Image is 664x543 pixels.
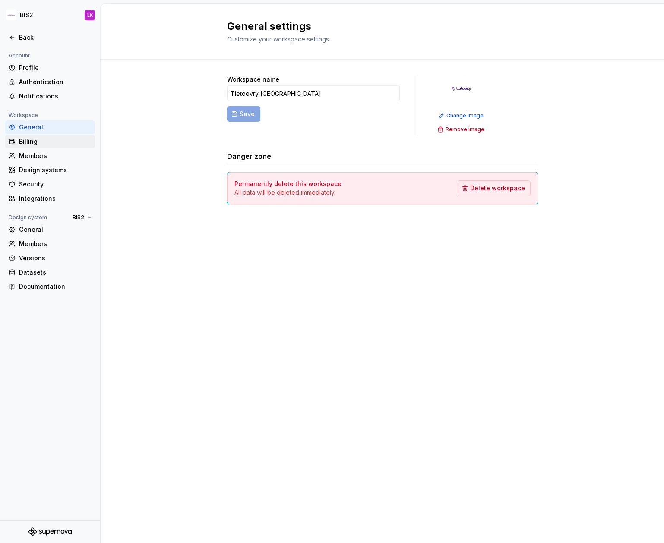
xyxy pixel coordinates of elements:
[227,75,279,84] label: Workspace name
[436,110,487,122] button: Change image
[73,214,84,221] span: BIS2
[446,126,484,133] span: Remove image
[5,149,95,163] a: Members
[435,123,488,136] button: Remove image
[2,6,98,25] button: BIS2LK
[19,152,92,160] div: Members
[5,212,51,223] div: Design system
[446,112,484,119] span: Change image
[19,166,92,174] div: Design systems
[19,180,92,189] div: Security
[19,123,92,132] div: General
[5,177,95,191] a: Security
[5,89,95,103] a: Notifications
[19,225,92,234] div: General
[227,151,271,161] h3: Danger zone
[19,78,92,86] div: Authentication
[5,61,95,75] a: Profile
[6,10,16,20] img: bfa84787-d146-4eb5-a56f-e39b1807e1c1.png
[227,35,330,43] span: Customize your workspace settings.
[5,251,95,265] a: Versions
[458,180,531,196] button: Delete workspace
[19,33,92,42] div: Back
[5,237,95,251] a: Members
[5,135,95,148] a: Billing
[448,75,475,103] img: bfa84787-d146-4eb5-a56f-e39b1807e1c1.png
[234,188,341,197] p: All data will be deleted immediately.
[227,19,528,33] h2: General settings
[19,194,92,203] div: Integrations
[5,51,33,61] div: Account
[19,240,92,248] div: Members
[19,137,92,146] div: Billing
[234,180,341,188] h4: Permanently delete this workspace
[5,75,95,89] a: Authentication
[19,282,92,291] div: Documentation
[5,163,95,177] a: Design systems
[28,527,72,536] svg: Supernova Logo
[19,254,92,262] div: Versions
[5,265,95,279] a: Datasets
[19,268,92,277] div: Datasets
[5,280,95,294] a: Documentation
[87,12,93,19] div: LK
[5,120,95,134] a: General
[5,110,41,120] div: Workspace
[19,63,92,72] div: Profile
[470,184,525,193] span: Delete workspace
[19,92,92,101] div: Notifications
[5,223,95,237] a: General
[20,11,33,19] div: BIS2
[5,31,95,44] a: Back
[5,192,95,205] a: Integrations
